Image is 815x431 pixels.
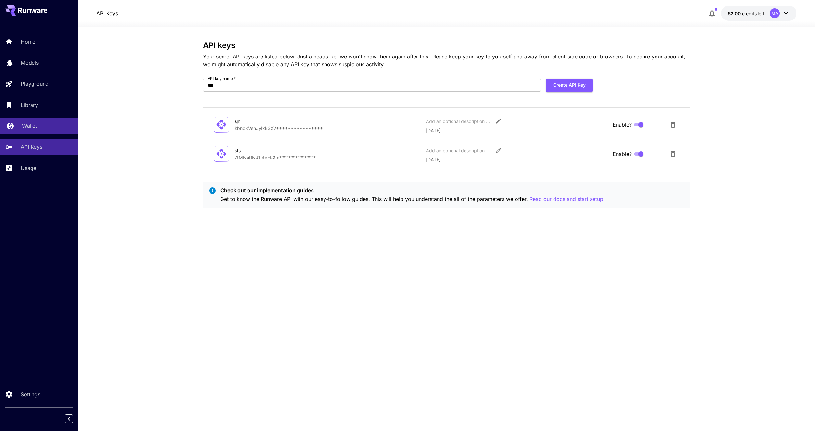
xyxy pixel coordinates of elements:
[22,122,37,130] p: Wallet
[613,121,632,129] span: Enable?
[426,118,491,125] div: Add an optional description or comment
[426,156,607,163] p: [DATE]
[220,195,603,203] p: Get to know the Runware API with our easy-to-follow guides. This will help you understand the all...
[96,9,118,17] a: API Keys
[426,127,607,134] p: [DATE]
[65,414,73,423] button: Collapse sidebar
[728,11,742,16] span: $2.00
[529,195,603,203] button: Read our docs and start setup
[770,8,780,18] div: MA
[728,10,765,17] div: $2.00
[546,79,593,92] button: Create API Key
[21,164,36,172] p: Usage
[742,11,765,16] span: credits left
[235,147,299,154] div: sfs
[21,143,42,151] p: API Keys
[203,53,690,68] p: Your secret API keys are listed below. Just a heads-up, we won't show them again after this. Plea...
[721,6,796,21] button: $2.00MA
[220,186,603,194] p: Check out our implementation guides
[208,76,236,81] label: API key name
[21,101,38,109] p: Library
[21,390,40,398] p: Settings
[235,118,299,125] div: sjh
[426,147,491,154] div: Add an optional description or comment
[667,147,680,160] button: Delete API Key
[21,80,49,88] p: Playground
[70,413,78,425] div: Collapse sidebar
[493,115,504,127] button: Edit
[96,9,118,17] nav: breadcrumb
[613,150,632,158] span: Enable?
[667,118,680,131] button: Delete API Key
[493,145,504,156] button: Edit
[21,59,39,67] p: Models
[203,41,690,50] h3: API keys
[21,38,35,45] p: Home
